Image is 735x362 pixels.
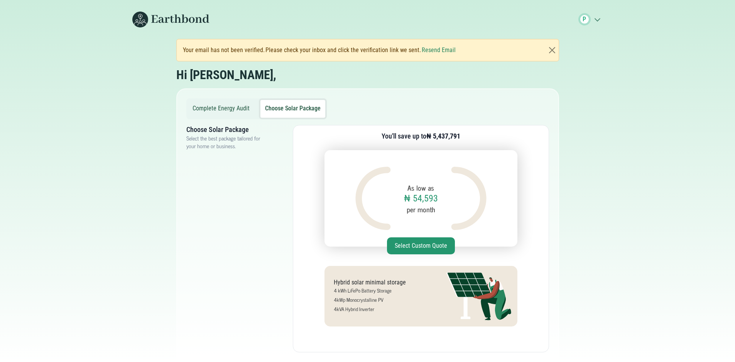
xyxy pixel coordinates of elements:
[132,12,210,27] img: Earthbond's long logo for desktop view
[426,132,460,140] b: ₦ 5,437,791
[183,46,456,55] div: Your email has not been verified.
[446,272,511,320] img: Solar system illustration
[334,296,384,304] small: 4kWp Monocrystalline PV
[188,100,254,118] button: Complete Energy Audit
[404,193,438,204] h1: ₦ 54,593
[583,15,586,24] span: P
[547,46,557,55] button: Close
[265,46,421,55] span: Please check your inbox and click the verification link we sent.
[387,237,455,254] button: Select Custom Quote
[260,100,325,118] button: Choose Solar Package
[422,46,456,55] button: Resend Email
[186,134,268,150] p: Select the best package tailored for your home or business.
[407,204,435,215] small: per month
[176,68,276,82] h2: Hi [PERSON_NAME],
[186,125,268,134] h3: Choose Solar Package
[334,279,431,286] h5: Hybrid solar minimal storage
[355,167,391,230] img: Design asset
[334,305,374,313] small: 4kVA Hybrid Inverter
[451,167,487,230] img: Design asset
[382,132,460,141] h3: You'll save up to
[407,183,434,193] small: As low as
[334,286,392,294] small: 4 kWh LiFePo Battery Storage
